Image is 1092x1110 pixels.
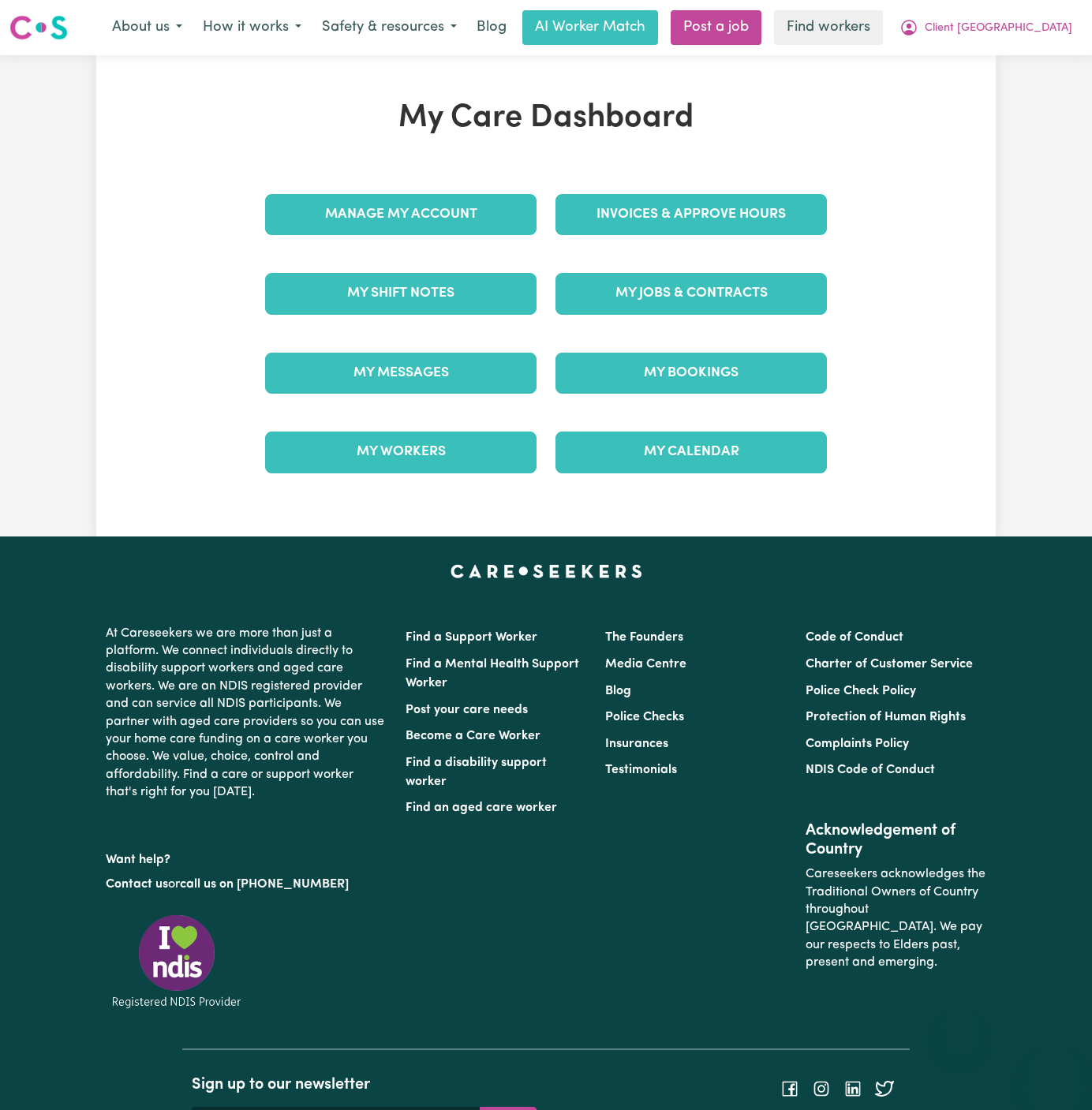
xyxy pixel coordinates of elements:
a: My Shift Notes [265,273,537,314]
a: Post your care needs [406,704,528,716]
a: The Founders [605,631,683,644]
a: Protection of Human Rights [806,711,966,723]
a: Police Checks [605,711,684,723]
a: Find a Support Worker [406,631,537,644]
a: AI Worker Match [522,10,658,45]
a: Blog [467,10,516,45]
button: How it works [193,11,312,44]
a: Media Centre [605,658,686,671]
a: Find workers [774,10,883,45]
a: Complaints Policy [806,738,909,750]
a: Careseekers logo [9,9,68,46]
a: Blog [605,685,631,697]
a: Find a disability support worker [406,757,547,788]
a: Code of Conduct [806,631,903,644]
button: My Account [889,11,1083,44]
a: My Jobs & Contracts [555,273,827,314]
img: Registered NDIS provider [106,912,248,1011]
h2: Sign up to our newsletter [192,1075,537,1094]
a: Careseekers home page [451,565,642,577]
a: Follow Careseekers on Instagram [812,1082,831,1095]
span: Client [GEOGRAPHIC_DATA] [925,20,1072,37]
a: NDIS Code of Conduct [806,764,935,776]
a: Contact us [106,878,168,891]
iframe: Close message [944,1009,976,1041]
a: My Messages [265,353,537,394]
a: Follow Careseekers on LinkedIn [843,1082,862,1095]
button: About us [102,11,193,44]
p: At Careseekers we are more than just a platform. We connect individuals directly to disability su... [106,619,387,808]
a: Invoices & Approve Hours [555,194,827,235]
p: or [106,869,387,899]
iframe: Button to launch messaging window [1029,1047,1079,1097]
a: Become a Care Worker [406,730,540,742]
a: My Workers [265,432,537,473]
a: My Calendar [555,432,827,473]
a: Testimonials [605,764,677,776]
img: Careseekers logo [9,13,68,42]
a: My Bookings [555,353,827,394]
a: Charter of Customer Service [806,658,973,671]
a: Follow Careseekers on Facebook [780,1082,799,1095]
a: Find an aged care worker [406,802,557,814]
a: Find a Mental Health Support Worker [406,658,579,690]
a: call us on [PHONE_NUMBER] [180,878,349,891]
p: Careseekers acknowledges the Traditional Owners of Country throughout [GEOGRAPHIC_DATA]. We pay o... [806,859,986,977]
a: Manage My Account [265,194,537,235]
a: Post a job [671,10,761,45]
a: Insurances [605,738,668,750]
a: Police Check Policy [806,685,916,697]
h1: My Care Dashboard [256,99,836,137]
h2: Acknowledgement of Country [806,821,986,859]
a: Follow Careseekers on Twitter [875,1082,894,1095]
button: Safety & resources [312,11,467,44]
p: Want help? [106,845,387,869]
